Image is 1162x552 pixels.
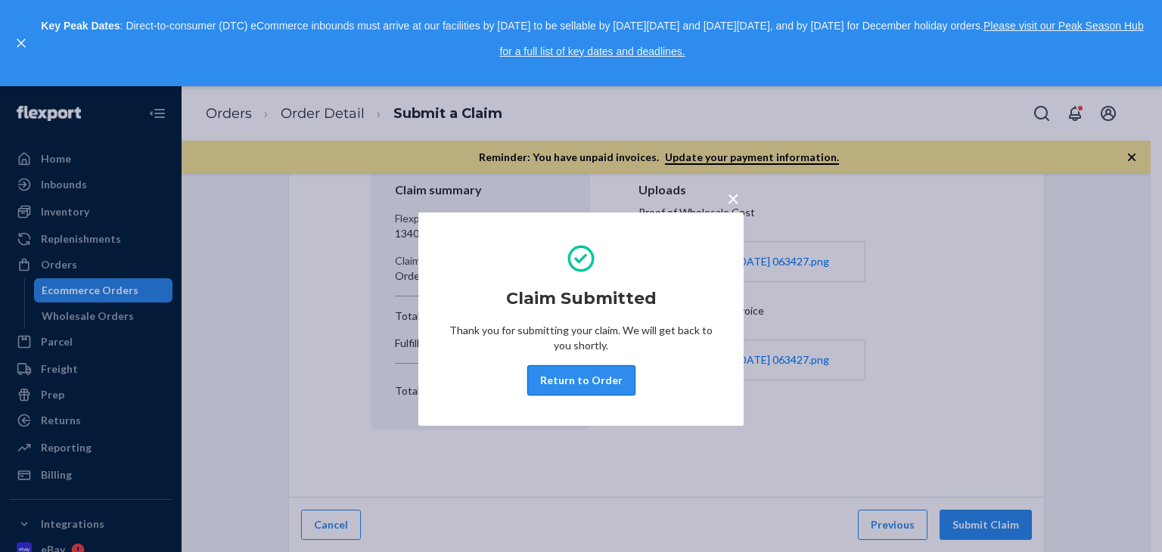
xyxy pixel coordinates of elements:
p: Thank you for submitting your claim. We will get back to you shortly. [449,323,713,353]
p: : Direct-to-consumer (DTC) eCommerce inbounds must arrive at our facilities by [DATE] to be sella... [36,14,1148,64]
button: Return to Order [527,365,635,395]
span: × [727,185,739,211]
h2: Claim Submitted [506,287,657,311]
button: close, [14,36,29,51]
a: Please visit our Peak Season Hub for a full list of key dates and deadlines. [499,20,1143,57]
strong: Key Peak Dates [41,20,120,32]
